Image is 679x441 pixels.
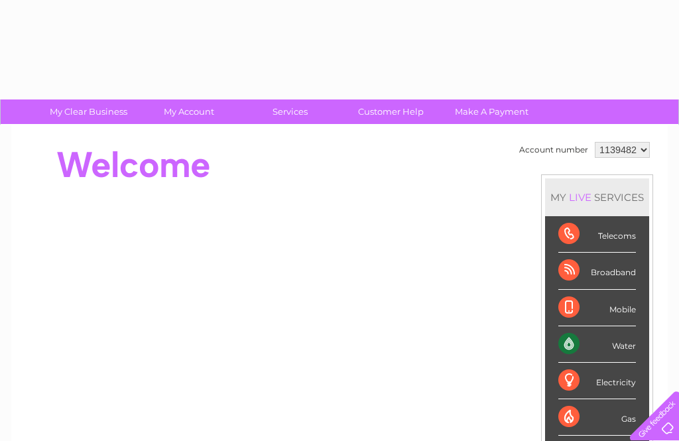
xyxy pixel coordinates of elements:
[558,253,636,289] div: Broadband
[437,99,546,124] a: Make A Payment
[566,191,594,204] div: LIVE
[545,178,649,216] div: MY SERVICES
[336,99,446,124] a: Customer Help
[135,99,244,124] a: My Account
[34,99,143,124] a: My Clear Business
[516,139,591,161] td: Account number
[558,290,636,326] div: Mobile
[558,363,636,399] div: Electricity
[235,99,345,124] a: Services
[558,216,636,253] div: Telecoms
[558,399,636,436] div: Gas
[558,326,636,363] div: Water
